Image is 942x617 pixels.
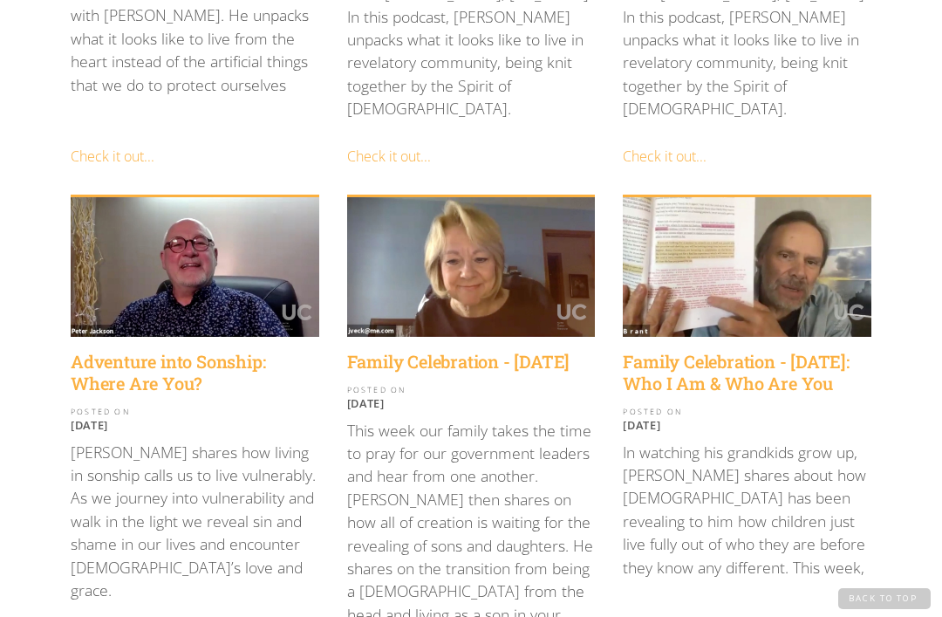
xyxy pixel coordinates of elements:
[347,387,596,394] div: POSTED ON
[71,197,319,337] img: Adventure into Sonship: Where Are You?
[623,197,871,337] img: Family Celebration - November 15 2020: Who I Am & Who Are You
[71,351,319,394] a: Adventure into Sonship: Where Are You?
[71,408,319,416] div: POSTED ON
[347,197,596,337] img: Family Celebration - November 22 2020
[347,396,596,410] p: [DATE]
[347,351,596,373] a: Family Celebration - [DATE]
[71,418,319,432] p: [DATE]
[71,441,319,602] p: [PERSON_NAME] shares how living in sonship calls us to live vulnerably. As we journey into vulner...
[623,408,871,416] div: POSTED ON
[623,441,871,579] p: In watching his grandkids grow up, [PERSON_NAME] shares about how [DEMOGRAPHIC_DATA] has been rev...
[838,588,931,609] a: Back to Top
[623,418,871,432] p: [DATE]
[623,147,706,166] a: Check it out...
[71,147,154,166] a: Check it out...
[347,147,431,166] a: Check it out...
[623,351,871,394] a: Family Celebration - [DATE]: Who I Am & Who Are You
